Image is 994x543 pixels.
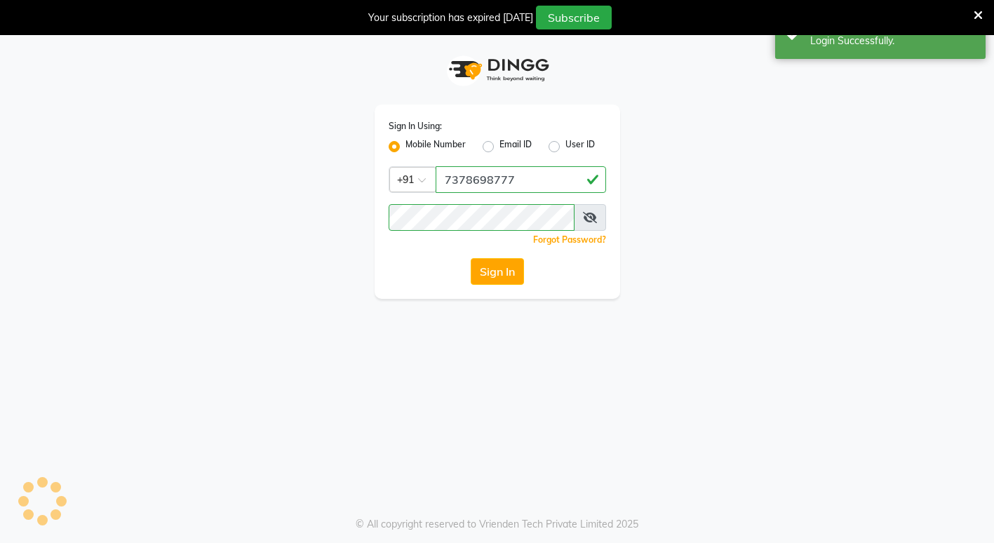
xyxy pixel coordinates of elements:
[471,258,524,285] button: Sign In
[533,234,606,245] a: Forgot Password?
[389,120,442,133] label: Sign In Using:
[436,166,606,193] input: Username
[565,138,595,155] label: User ID
[499,138,532,155] label: Email ID
[389,204,575,231] input: Username
[810,34,975,48] div: Login Successfully.
[536,6,612,29] button: Subscribe
[441,49,553,90] img: logo1.svg
[405,138,466,155] label: Mobile Number
[368,11,533,25] div: Your subscription has expired [DATE]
